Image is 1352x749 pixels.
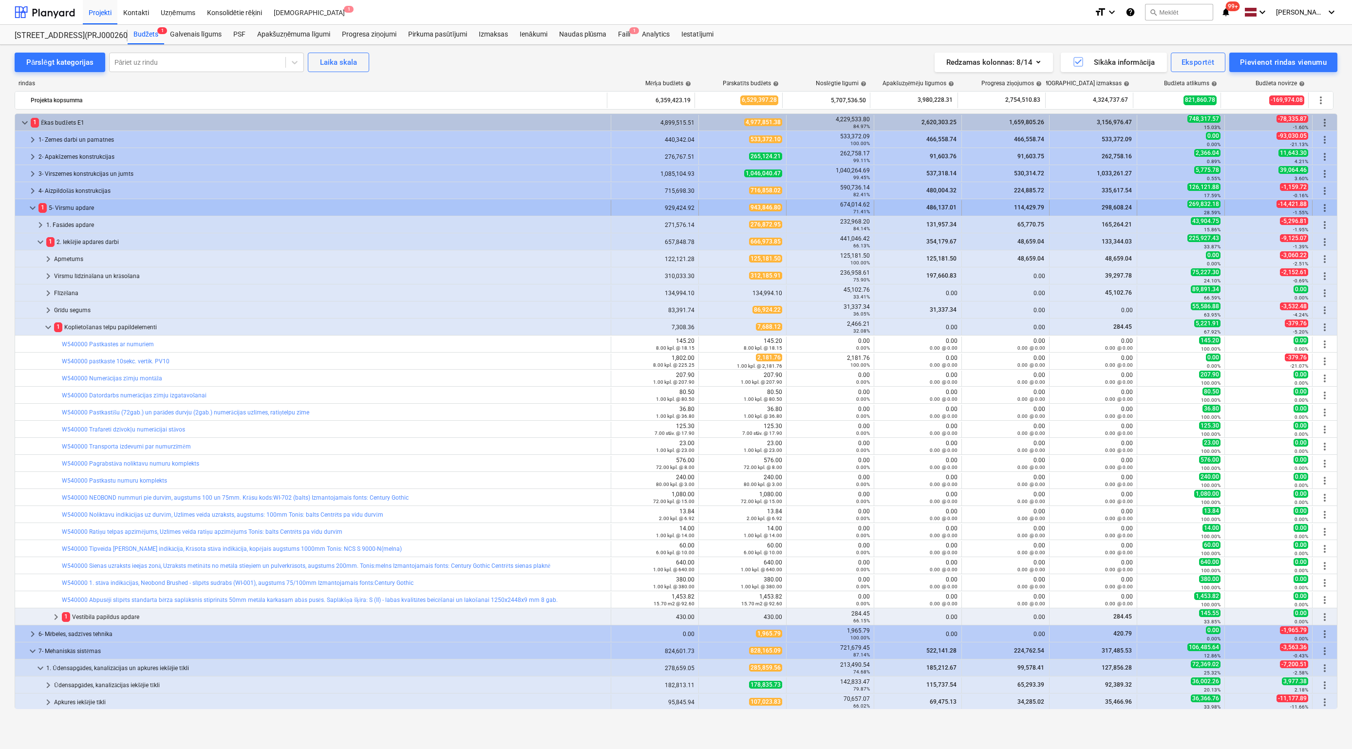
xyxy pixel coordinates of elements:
[27,134,38,146] span: keyboard_arrow_right
[1280,234,1308,242] span: -9,125.07
[1187,200,1221,208] span: 269,832.18
[38,132,607,148] div: 1- Zemes darbi un pamatnes
[615,136,695,143] div: 440,342.04
[946,56,1041,69] div: Redzamas kolonnas : 8/14
[1319,356,1331,367] span: Vairāk darbību
[1016,255,1045,262] span: 48,659.04
[853,158,870,163] small: 99.11%
[35,662,46,674] span: keyboard_arrow_down
[42,304,54,316] span: keyboard_arrow_right
[31,115,607,131] div: Ēkas budžets E1
[1319,594,1331,606] span: Vairāk darbību
[611,93,691,108] div: 6,359,423.19
[1293,227,1308,232] small: -1.95%
[790,218,870,232] div: 232,968.20
[1319,390,1331,401] span: Vairāk darbību
[790,252,870,266] div: 125,181.50
[790,269,870,283] div: 236,958.61
[1106,6,1118,18] i: keyboard_arrow_down
[1319,611,1331,623] span: Vairāk darbību
[54,251,607,267] div: Apmetums
[38,203,47,212] span: 1
[1206,132,1221,140] span: 0.00
[1319,270,1331,282] span: Vairāk darbību
[1319,219,1331,231] span: Vairāk darbību
[35,236,46,248] span: keyboard_arrow_down
[1207,142,1221,147] small: 0.00%
[1280,183,1308,191] span: -1,159.72
[19,117,31,129] span: keyboard_arrow_down
[62,562,550,569] a: W540000 Sienas uzraksts ieejas zonā, Uzraksts metināts no metāla stieņiem un pulverkrāsots, augst...
[1104,272,1133,279] span: 39,297.78
[1008,119,1045,126] span: 1,659,805.26
[853,124,870,129] small: 84.97%
[683,81,691,87] span: help
[929,153,958,160] span: 91,603.76
[1293,210,1308,215] small: -1.55%
[1229,53,1337,72] button: Pievienot rindas vienumu
[1016,153,1045,160] span: 91,603.75
[1101,136,1133,143] span: 533,372.09
[27,202,38,214] span: keyboard_arrow_down
[1278,166,1308,174] span: 39,064.46
[744,118,782,126] span: 4,977,851.38
[850,141,870,146] small: 100.00%
[42,270,54,282] span: keyboard_arrow_right
[164,25,227,44] div: Galvenais līgums
[62,545,402,552] a: W540000 Tipveida [PERSON_NAME] indikācija, Krāsota stāva indikācija, kopējais augstums 1000mm Ton...
[615,307,695,314] div: 83,391.74
[1319,304,1331,316] span: Vairāk darbību
[615,187,695,194] div: 715,698.30
[878,290,958,297] div: 0.00
[1096,170,1133,177] span: 1,033,261.27
[1319,134,1331,146] span: Vairāk darbību
[1034,80,1129,87] div: [DEMOGRAPHIC_DATA] izmaksas
[1319,696,1331,708] span: Vairāk darbību
[1226,1,1240,11] span: 99+
[850,260,870,265] small: 100.00%
[38,183,607,199] div: 4- Aizpildošās konstrukcijas
[1319,560,1331,572] span: Vairāk darbību
[62,528,342,535] a: W540000 Ratiņu telpas apzīmējums, Uzlīmes veida ratiņu apzīmējums Tonis: balts Centrēts pa vidu d...
[1016,221,1045,228] span: 65,770.75
[1207,176,1221,181] small: 0.55%
[1326,6,1337,18] i: keyboard_arrow_down
[1072,56,1155,69] div: Sīkāka informācija
[615,239,695,245] div: 657,848.78
[1319,441,1331,452] span: Vairāk darbību
[1293,261,1308,266] small: -2.51%
[1171,53,1225,72] button: Eksportēt
[615,256,695,262] div: 122,121.28
[853,226,870,231] small: 84.14%
[62,426,185,433] a: W540000 Trafareti dzīvokļu numerācijai stāvos
[883,80,954,87] div: Apakšuzņēmēju līgumos
[859,81,866,87] span: help
[1297,81,1305,87] span: help
[336,25,402,44] a: Progresa ziņojumi
[1204,193,1221,198] small: 17.59%
[1191,285,1221,293] span: 89,891.34
[1277,115,1308,123] span: -78,335.87
[1319,679,1331,691] span: Vairāk darbību
[35,219,46,231] span: keyboard_arrow_right
[1016,238,1045,245] span: 48,659.04
[946,81,954,87] span: help
[62,392,207,399] a: W540000 Datordarbs numerācijas zīmju izgatavošanai
[1256,80,1305,87] div: Budžeta novirze
[1319,185,1331,197] span: Vairāk darbību
[771,81,779,87] span: help
[1013,187,1045,194] span: 224,885.72
[1294,285,1308,293] span: 0.00
[790,201,870,215] div: 674,014.62
[31,118,39,127] span: 1
[157,27,167,34] span: 1
[1240,56,1327,69] div: Pievienot rindas vienumu
[1319,526,1331,538] span: Vairāk darbību
[1204,312,1221,318] small: 63.95%
[925,221,958,228] span: 131,957.34
[42,253,54,265] span: keyboard_arrow_right
[645,80,691,87] div: Mērķa budžets
[1319,407,1331,418] span: Vairāk darbību
[1293,193,1308,198] small: -0.16%
[925,272,958,279] span: 197,660.83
